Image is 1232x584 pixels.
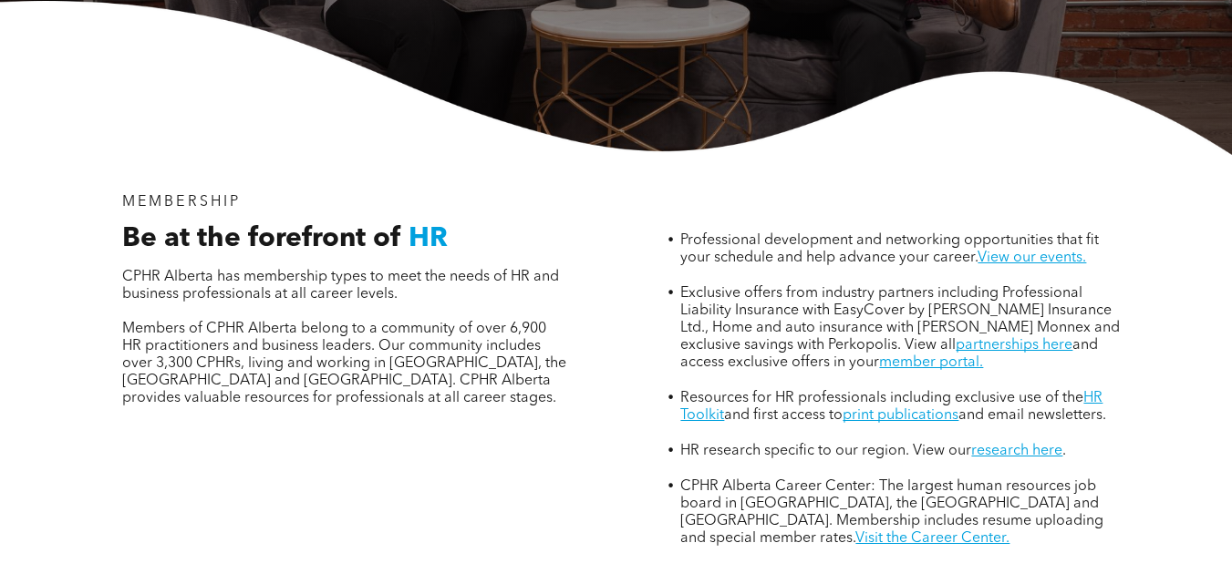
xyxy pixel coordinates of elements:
a: research here [971,444,1062,458]
a: Visit the Career Center. [855,531,1009,546]
span: Exclusive offers from industry partners including Professional Liability Insurance with EasyCover... [680,286,1120,353]
span: Professional development and networking opportunities that fit your schedule and help advance you... [680,233,1099,265]
span: and first access to [724,408,843,423]
span: Members of CPHR Alberta belong to a community of over 6,900 HR practitioners and business leaders... [122,322,566,405]
span: . [1062,444,1066,458]
span: MEMBERSHIP [122,195,242,210]
a: print publications [843,408,958,423]
span: CPHR Alberta has membership types to meet the needs of HR and business professionals at all caree... [122,270,559,302]
span: Be at the forefront of [122,225,401,252]
span: HR [409,225,448,252]
a: partnerships here [956,338,1072,353]
span: CPHR Alberta Career Center: The largest human resources job board in [GEOGRAPHIC_DATA], the [GEOG... [680,479,1103,546]
span: HR research specific to our region. View our [680,444,971,458]
span: and email newsletters. [958,408,1106,423]
span: Resources for HR professionals including exclusive use of the [680,391,1083,405]
a: View our events. [978,251,1086,265]
a: member portal. [879,355,983,370]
